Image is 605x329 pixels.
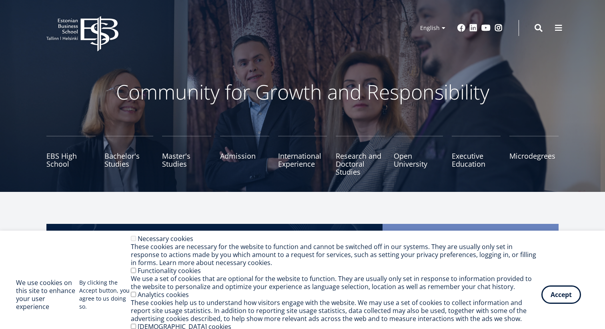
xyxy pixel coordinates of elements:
a: Research and Doctoral Studies [336,136,385,176]
a: Executive Education [452,136,501,176]
a: Instagram [495,24,503,32]
a: Linkedin [469,24,477,32]
a: Microdegrees [509,136,559,176]
a: Admission [220,136,269,176]
div: These cookies are necessary for the website to function and cannot be switched off in our systems... [131,243,541,267]
a: Master's Studies [162,136,211,176]
button: Accept [541,285,581,304]
a: Youtube [481,24,491,32]
p: Community for Growth and Responsibility [90,80,515,104]
a: Open University [394,136,443,176]
a: International Experience [278,136,327,176]
div: These cookies help us to understand how visitors engage with the website. We may use a set of coo... [131,299,541,323]
a: Bachelor's Studies [104,136,154,176]
p: By clicking the Accept button, you agree to us doing so. [79,279,131,311]
a: EBS High School [46,136,96,176]
a: Facebook [457,24,465,32]
label: Analytics cookies [138,290,189,299]
div: We use a set of cookies that are optional for the website to function. They are usually only set ... [131,275,541,291]
label: Functionality cookies [138,266,201,275]
h2: We use cookies on this site to enhance your user experience [16,279,79,311]
label: Necessary cookies [138,234,193,243]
